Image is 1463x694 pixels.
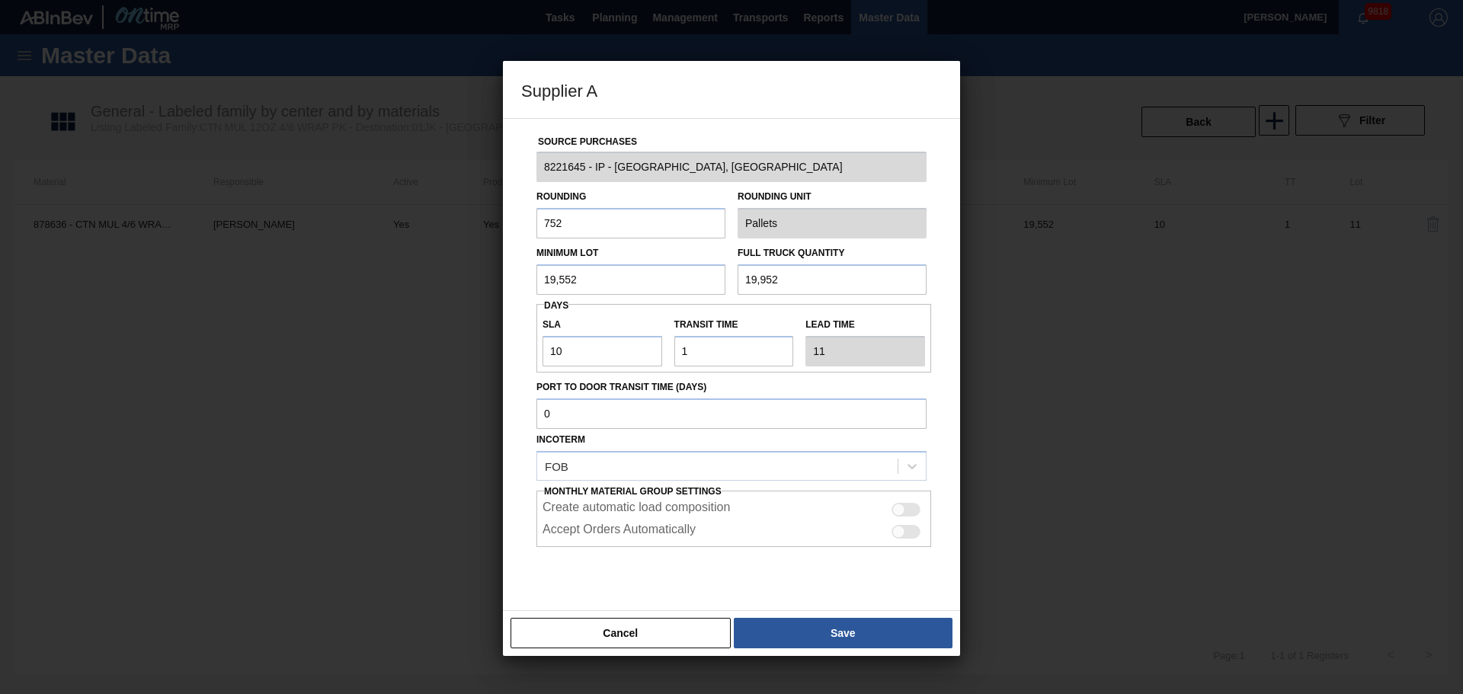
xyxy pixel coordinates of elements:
span: Days [544,300,568,311]
label: Accept Orders Automatically [543,523,696,541]
label: SLA [543,314,662,336]
div: This setting enables the automatic creation of load composition on the supplier side if the order... [536,497,931,519]
label: Minimum Lot [536,248,598,258]
h3: Supplier A [503,61,960,119]
div: FOB [545,459,568,472]
label: Rounding Unit [738,186,927,208]
label: Source Purchases [538,136,637,147]
button: Save [734,618,952,648]
label: Port to Door Transit Time (days) [536,376,927,398]
label: Lead time [805,314,925,336]
label: Rounding [536,191,586,202]
span: Monthly Material Group Settings [544,486,722,497]
div: This configuration enables automatic acceptance of the order on the supplier side [536,519,931,541]
label: Incoterm [536,434,585,445]
label: Transit time [674,314,794,336]
button: Cancel [511,618,731,648]
label: Full Truck Quantity [738,248,844,258]
label: Create automatic load composition [543,501,730,519]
